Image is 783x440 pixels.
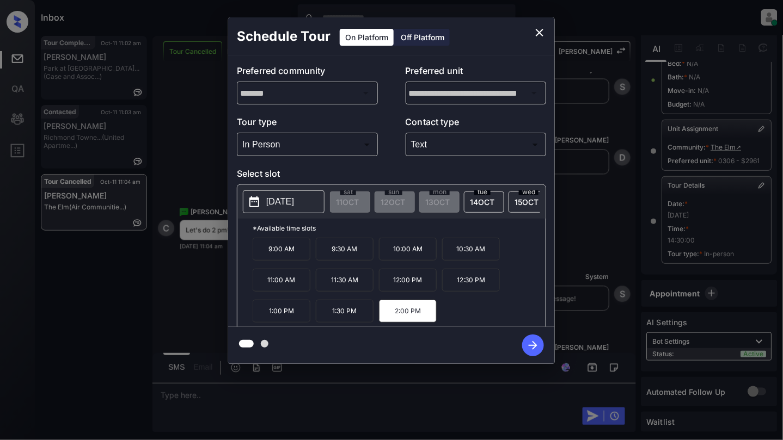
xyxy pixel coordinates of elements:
[228,17,339,55] h2: Schedule Tour
[316,238,374,261] p: 9:30 AM
[442,238,500,261] p: 10:30 AM
[340,29,394,46] div: On Platform
[519,189,539,195] span: wed
[240,135,375,153] div: In Person
[516,331,550,360] button: btn-next
[470,197,494,207] span: 14 OCT
[442,269,500,292] p: 12:30 PM
[253,269,310,292] p: 11:00 AM
[509,191,549,213] div: date-select
[316,269,374,292] p: 11:30 AM
[253,300,310,323] p: 1:00 PM
[408,135,544,153] div: Text
[243,190,325,213] button: [DATE]
[379,269,437,292] p: 12:00 PM
[406,64,547,82] p: Preferred unit
[474,189,491,195] span: tue
[379,238,437,261] p: 10:00 AM
[316,300,374,323] p: 1:30 PM
[253,219,546,238] p: *Available time slots
[237,64,378,82] p: Preferred community
[266,195,294,208] p: [DATE]
[529,22,550,44] button: close
[515,197,539,207] span: 15 OCT
[237,167,546,184] p: Select slot
[379,300,437,323] p: 2:00 PM
[253,238,310,261] p: 9:00 AM
[237,115,378,133] p: Tour type
[395,29,450,46] div: Off Platform
[406,115,547,133] p: Contact type
[464,191,504,213] div: date-select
